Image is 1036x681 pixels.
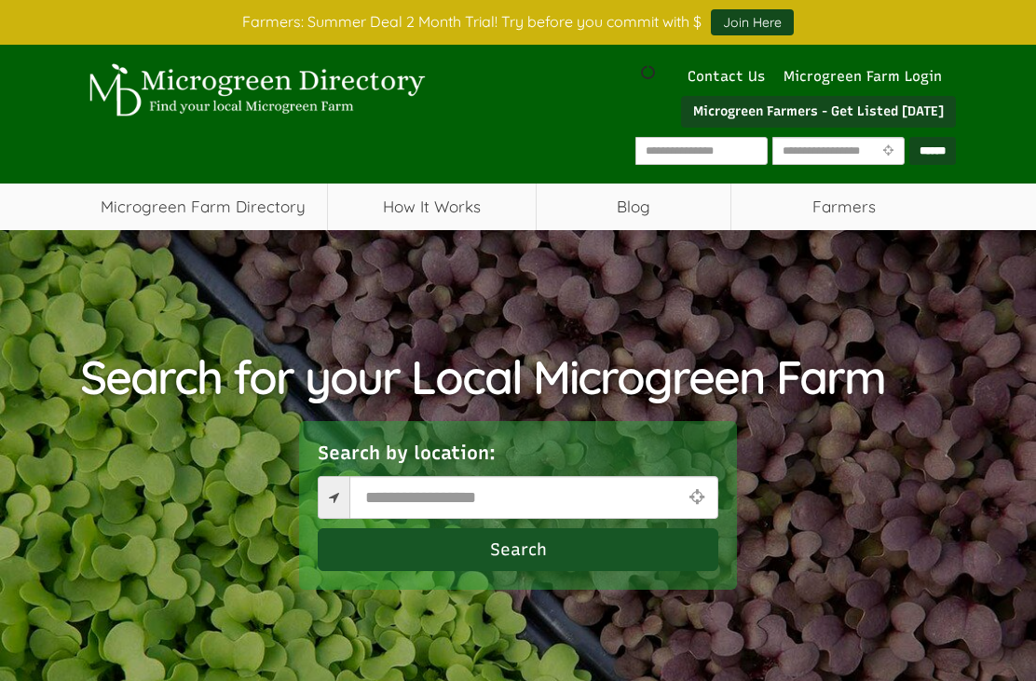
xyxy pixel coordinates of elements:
h1: Search for your Local Microgreen Farm [80,351,956,402]
a: Microgreen Farm Directory [80,184,327,230]
a: Microgreen Farmers - Get Listed [DATE] [681,96,956,128]
a: Join Here [711,9,794,35]
img: Microgreen Directory [80,63,429,117]
a: Contact Us [678,68,774,85]
a: Blog [537,184,731,230]
a: Microgreen Farm Login [784,68,951,85]
i: Use Current Location [879,145,898,157]
div: Farmers: Summer Deal 2 Month Trial! Try before you commit with $ [66,9,970,35]
a: How It Works [328,184,536,230]
i: Use Current Location [685,488,709,506]
button: Search [318,528,718,571]
label: Search by location: [318,440,496,467]
span: Farmers [731,184,956,230]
